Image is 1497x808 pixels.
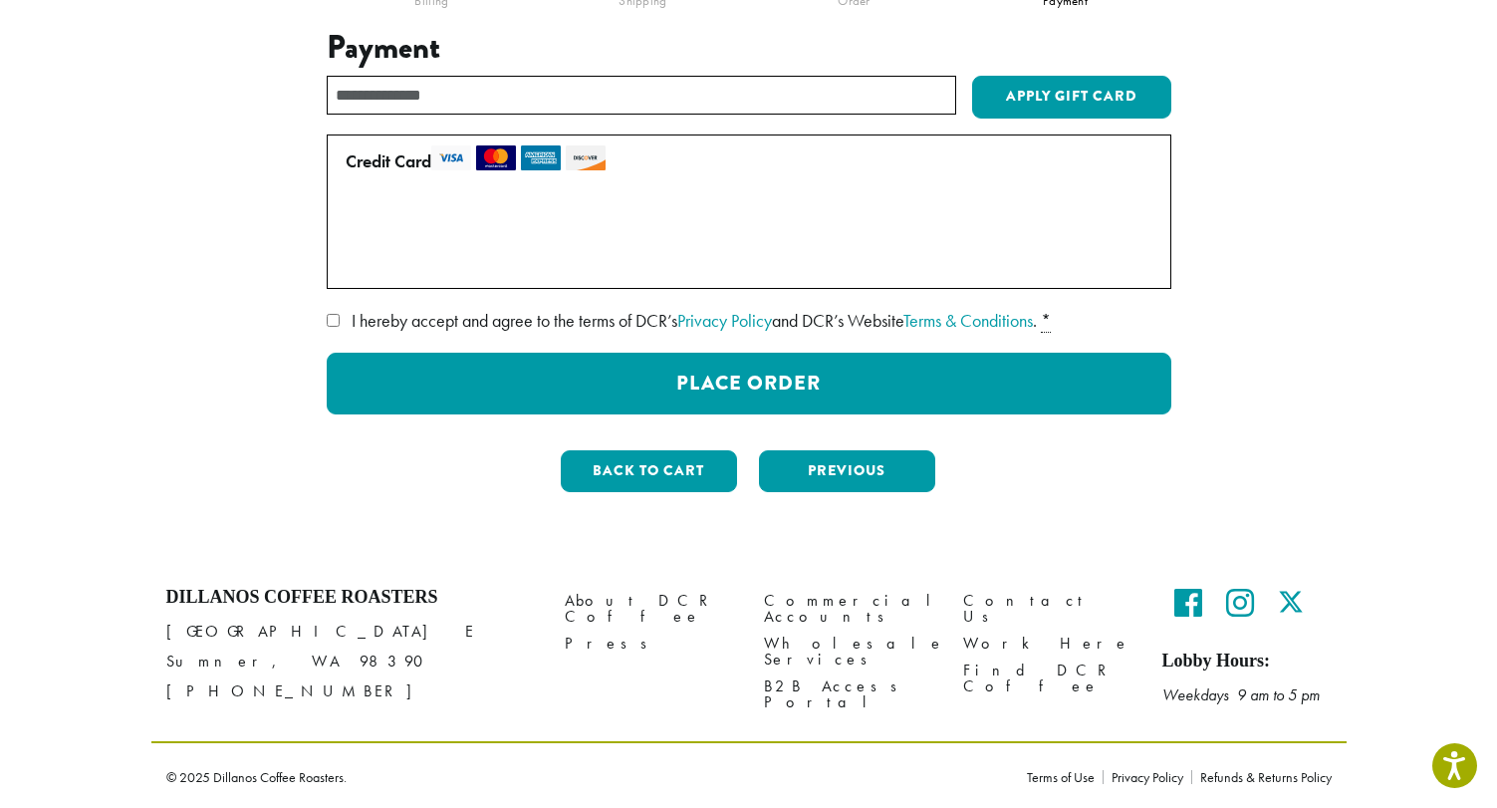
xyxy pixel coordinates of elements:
[565,630,734,657] a: Press
[565,587,734,630] a: About DCR Coffee
[1162,651,1332,673] h5: Lobby Hours:
[764,673,933,716] a: B2B Access Portal
[1162,684,1320,705] em: Weekdays 9 am to 5 pm
[764,587,933,630] a: Commercial Accounts
[963,658,1132,700] a: Find DCR Coffee
[346,145,1144,177] label: Credit Card
[561,450,737,492] button: Back to cart
[327,314,340,327] input: I hereby accept and agree to the terms of DCR’sPrivacy Policyand DCR’s WebsiteTerms & Conditions. *
[972,76,1171,120] button: Apply Gift Card
[1027,770,1103,784] a: Terms of Use
[166,770,997,784] p: © 2025 Dillanos Coffee Roasters.
[166,617,535,706] p: [GEOGRAPHIC_DATA] E Sumner, WA 98390 [PHONE_NUMBER]
[903,309,1033,332] a: Terms & Conditions
[1191,770,1332,784] a: Refunds & Returns Policy
[352,309,1037,332] span: I hereby accept and agree to the terms of DCR’s and DCR’s Website .
[1041,309,1051,333] abbr: required
[1103,770,1191,784] a: Privacy Policy
[963,587,1132,630] a: Contact Us
[566,145,606,170] img: discover
[431,145,471,170] img: visa
[521,145,561,170] img: amex
[677,309,772,332] a: Privacy Policy
[764,630,933,673] a: Wholesale Services
[166,587,535,609] h4: Dillanos Coffee Roasters
[327,29,1171,67] h3: Payment
[327,353,1171,414] button: Place Order
[759,450,935,492] button: Previous
[963,630,1132,657] a: Work Here
[476,145,516,170] img: mastercard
